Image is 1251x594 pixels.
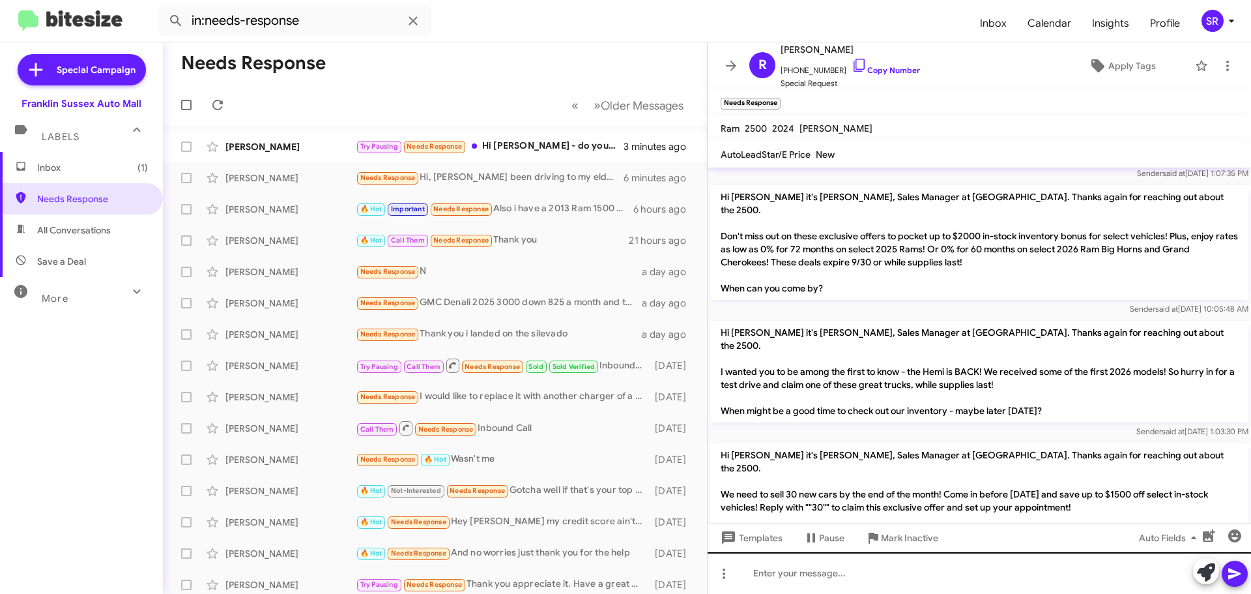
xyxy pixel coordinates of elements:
[42,131,79,143] span: Labels
[648,516,697,529] div: [DATE]
[624,171,697,185] div: 6 minutes ago
[225,328,356,341] div: [PERSON_NAME]
[629,234,697,247] div: 21 hours ago
[407,363,440,371] span: Call Them
[642,328,697,341] div: a day ago
[594,97,601,113] span: »
[1162,168,1185,178] span: said at
[360,455,416,464] span: Needs Response
[758,55,767,76] span: R
[1017,5,1082,42] a: Calendar
[391,486,441,495] span: Not-Interested
[360,205,382,213] span: 🔥 Hot
[356,577,648,592] div: Thank you appreciate it. Have a great one !
[1137,168,1248,178] span: Sender [DATE] 1:07:35 PM
[356,546,648,561] div: And no worries just thank you for the help
[819,526,844,550] span: Pause
[433,205,489,213] span: Needs Response
[781,42,920,57] span: [PERSON_NAME]
[721,149,811,160] span: AutoLeadStar/E Price
[360,173,416,182] span: Needs Response
[855,526,949,550] button: Mark Inactive
[648,453,697,466] div: [DATE]
[391,236,425,245] span: Call Them
[356,201,633,216] div: Also i have a 2013 Ram 1500 5.7 is like to trade in. It has 155,000 miles
[356,264,642,279] div: N
[391,205,425,213] span: Important
[225,171,356,185] div: [PERSON_NAME]
[407,580,462,589] span: Needs Response
[781,77,920,90] span: Special Request
[356,389,648,404] div: I would like to replace it with another charger of a similar year make and model with a Hemi, pre...
[360,142,398,151] span: Try Pausing
[356,514,648,529] div: Hey [PERSON_NAME] my credit score ain't good it's like 604 is it worth me coming down there or no...
[225,422,356,435] div: [PERSON_NAME]
[37,255,86,268] span: Save a Deal
[356,483,648,498] div: Gotcha well if that's your top number then it's probably not worth either of our time. [PERSON_NA...
[710,443,1248,545] p: Hi [PERSON_NAME] it's [PERSON_NAME], Sales Manager at [GEOGRAPHIC_DATA]. Thanks again for reachin...
[360,267,416,276] span: Needs Response
[37,192,148,205] span: Needs Response
[745,123,767,134] span: 2500
[718,526,783,550] span: Templates
[1139,526,1201,550] span: Auto Fields
[564,92,691,119] nav: Page navigation example
[360,299,416,307] span: Needs Response
[450,486,505,495] span: Needs Response
[642,265,697,278] div: a day ago
[793,526,855,550] button: Pause
[360,330,416,338] span: Needs Response
[225,140,356,153] div: [PERSON_NAME]
[1190,10,1237,32] button: SR
[1136,426,1248,436] span: Sender [DATE] 1:03:30 PM
[360,580,398,589] span: Try Pausing
[633,203,697,216] div: 6 hours ago
[356,327,642,342] div: Thank you i landed on the silevado
[586,92,691,119] button: Next
[648,578,697,591] div: [DATE]
[465,363,520,371] span: Needs Response
[772,123,794,134] span: 2024
[356,233,629,248] div: Thank you
[158,5,431,37] input: Search
[137,161,148,174] span: (1)
[710,321,1248,423] p: Hi [PERSON_NAME] it's [PERSON_NAME], Sales Manager at [GEOGRAPHIC_DATA]. Thanks again for reachin...
[391,518,446,526] span: Needs Response
[1082,5,1140,42] a: Insights
[424,455,446,464] span: 🔥 Hot
[721,98,781,110] small: Needs Response
[225,203,356,216] div: [PERSON_NAME]
[816,149,835,160] span: New
[407,142,462,151] span: Needs Response
[225,578,356,591] div: [PERSON_NAME]
[721,123,740,134] span: Ram
[225,547,356,560] div: [PERSON_NAME]
[1129,526,1212,550] button: Auto Fields
[1140,5,1190,42] a: Profile
[225,234,356,247] div: [PERSON_NAME]
[391,549,446,557] span: Needs Response
[1155,304,1178,314] span: said at
[1108,54,1156,78] span: Apply Tags
[225,391,356,404] div: [PERSON_NAME]
[225,484,356,497] div: [PERSON_NAME]
[1130,304,1248,314] span: Sender [DATE] 10:05:48 AM
[970,5,1017,42] span: Inbox
[710,185,1248,300] p: Hi [PERSON_NAME] it's [PERSON_NAME], Sales Manager at [GEOGRAPHIC_DATA]. Thanks again for reachin...
[642,297,697,310] div: a day ago
[360,236,382,245] span: 🔥 Hot
[418,425,474,434] span: Needs Response
[360,393,416,401] span: Needs Response
[648,547,697,560] div: [DATE]
[648,359,697,372] div: [DATE]
[356,170,624,185] div: Hi, [PERSON_NAME] been driving to my elderly dad's house in [GEOGRAPHIC_DATA] to help him out so ...
[708,526,793,550] button: Templates
[360,363,398,371] span: Try Pausing
[360,486,382,495] span: 🔥 Hot
[225,297,356,310] div: [PERSON_NAME]
[356,295,642,310] div: GMC Denali 2025 3000 down 825 a month and they take my truck
[356,420,648,436] div: Inbound Call
[601,98,683,113] span: Older Messages
[37,161,148,174] span: Inbox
